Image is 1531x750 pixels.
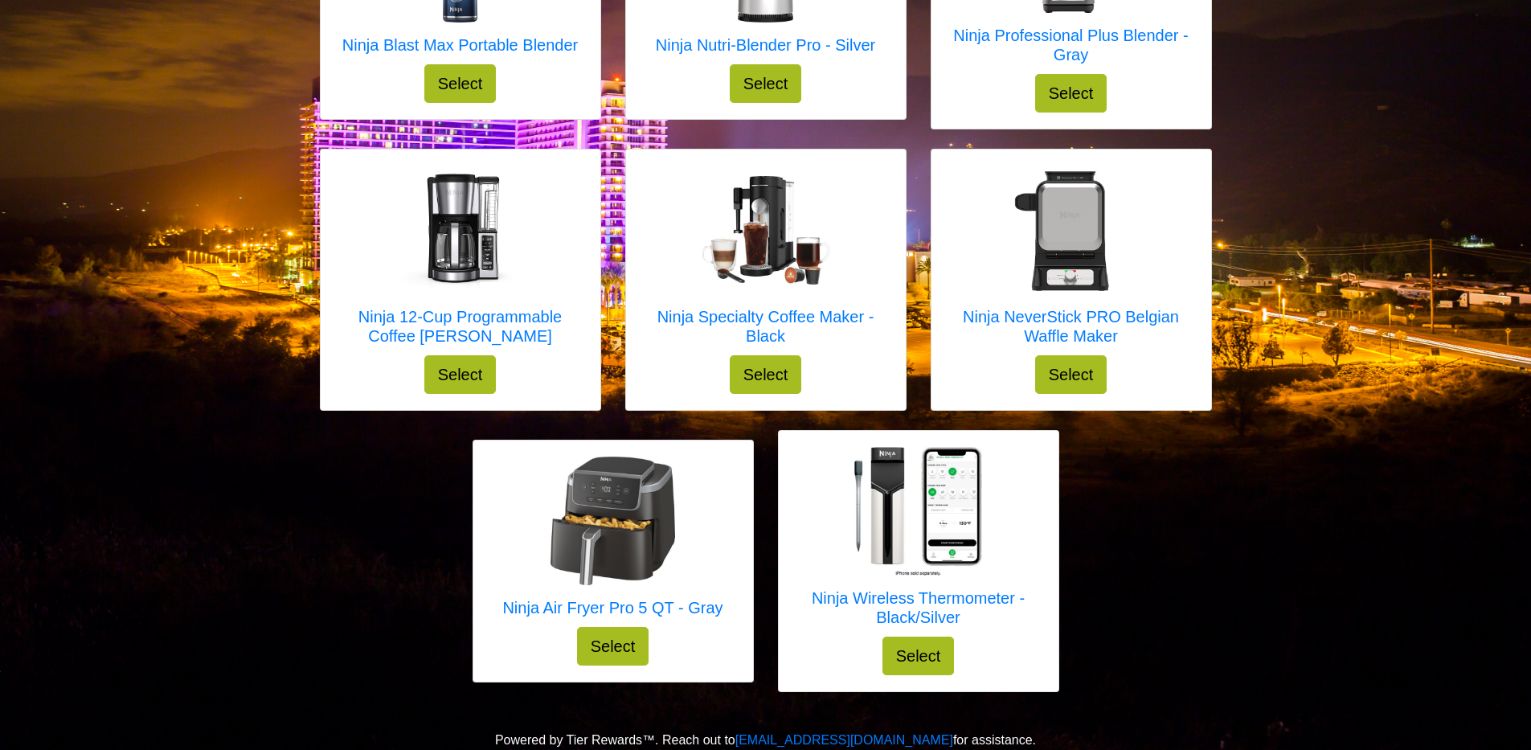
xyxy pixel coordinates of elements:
[642,307,890,346] h5: Ninja Specialty Coffee Maker - Black
[1035,74,1107,113] button: Select
[424,64,497,103] button: Select
[730,355,802,394] button: Select
[735,733,953,747] a: [EMAIL_ADDRESS][DOMAIN_NAME]
[854,447,983,576] img: Ninja Wireless Thermometer - Black/Silver
[577,627,649,666] button: Select
[502,598,723,617] h5: Ninja Air Fryer Pro 5 QT - Gray
[656,35,875,55] h5: Ninja Nutri-Blender Pro - Silver
[424,355,497,394] button: Select
[795,447,1042,637] a: Ninja Wireless Thermometer - Black/Silver Ninja Wireless Thermometer - Black/Silver
[342,35,578,55] h5: Ninja Blast Max Portable Blender
[548,457,677,585] img: Ninja Air Fryer Pro 5 QT - Gray
[642,166,890,355] a: Ninja Specialty Coffee Maker - Black Ninja Specialty Coffee Maker - Black
[495,733,1036,747] span: Powered by Tier Rewards™. Reach out to for assistance.
[337,166,584,355] a: Ninja 12-Cup Programmable Coffee Brewer Ninja 12-Cup Programmable Coffee [PERSON_NAME]
[948,307,1195,346] h5: Ninja NeverStick PRO Belgian Waffle Maker
[948,26,1195,64] h5: Ninja Professional Plus Blender - Gray
[1007,166,1136,294] img: Ninja NeverStick PRO Belgian Waffle Maker
[795,588,1042,627] h5: Ninja Wireless Thermometer - Black/Silver
[502,457,723,627] a: Ninja Air Fryer Pro 5 QT - Gray Ninja Air Fryer Pro 5 QT - Gray
[1035,355,1107,394] button: Select
[396,166,525,294] img: Ninja 12-Cup Programmable Coffee Brewer
[337,307,584,346] h5: Ninja 12-Cup Programmable Coffee [PERSON_NAME]
[948,166,1195,355] a: Ninja NeverStick PRO Belgian Waffle Maker Ninja NeverStick PRO Belgian Waffle Maker
[730,64,802,103] button: Select
[702,176,830,285] img: Ninja Specialty Coffee Maker - Black
[882,637,955,675] button: Select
